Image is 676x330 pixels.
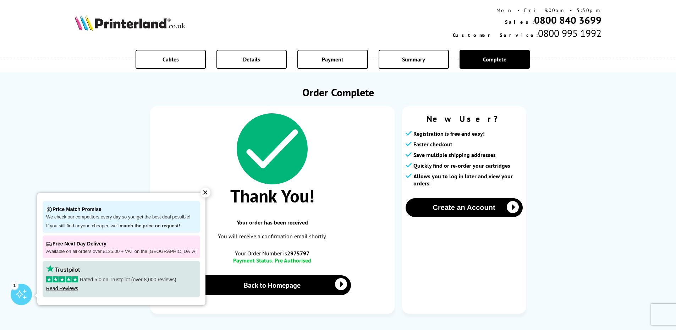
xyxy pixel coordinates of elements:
[157,250,388,257] span: Your Order Number is
[157,219,388,226] span: Your order has been received
[46,249,197,255] p: Available on all orders over £125.00 + VAT on the [GEOGRAPHIC_DATA]
[413,151,496,158] span: Save multiple shipping addresses
[406,198,523,217] button: Create an Account
[157,184,388,207] span: Thank You!
[413,173,523,187] span: Allows you to log in later and view your orders
[157,232,388,241] p: You will receive a confirmation email shortly.
[11,281,18,289] div: 1
[46,214,197,220] p: We check our competitors every day so you get the best deal possible!
[453,7,601,13] div: Mon - Fri 9:00am - 5:30pm
[150,85,526,99] h1: Order Complete
[46,239,197,249] p: Free Next Day Delivery
[413,141,452,148] span: Faster checkout
[538,27,601,40] span: 0800 995 1992
[322,56,344,63] span: Payment
[233,257,273,264] span: Payment Status:
[413,130,485,137] span: Registration is free and easy!
[193,275,351,295] a: Back to Homepage
[287,250,309,257] b: 2975797
[275,257,311,264] span: Pre Authorised
[46,276,197,283] p: Rated 5.0 on Trustpilot (over 8,000 reviews)
[46,265,80,273] img: trustpilot rating
[534,13,601,27] a: 0800 840 3699
[46,276,78,282] img: stars-5.svg
[406,113,523,124] span: New User?
[413,162,510,169] span: Quickly find or re-order your cartridges
[120,223,180,228] strong: match the price on request!
[402,56,425,63] span: Summary
[46,286,78,291] a: Read Reviews
[505,19,534,25] span: Sales:
[46,223,197,229] p: If you still find anyone cheaper, we'll
[46,205,197,214] p: Price Match Promise
[163,56,179,63] span: Cables
[453,32,538,38] span: Customer Service:
[483,56,506,63] span: Complete
[200,188,210,198] div: ✕
[243,56,260,63] span: Details
[75,15,185,31] img: Printerland Logo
